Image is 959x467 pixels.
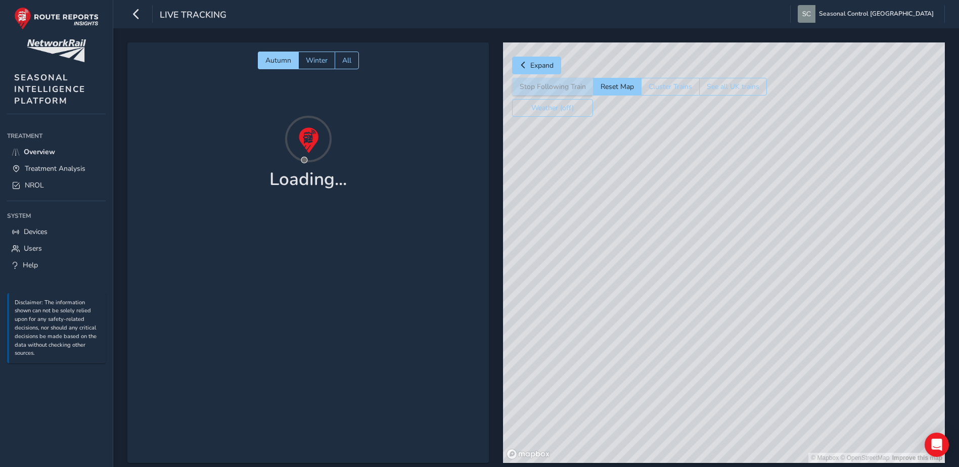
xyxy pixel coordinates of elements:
[265,56,291,65] span: Autumn
[25,180,44,190] span: NROL
[7,240,106,257] a: Users
[306,56,328,65] span: Winter
[23,260,38,270] span: Help
[24,227,48,237] span: Devices
[15,299,101,358] p: Disclaimer: The information shown can not be solely relied upon for any safety-related decisions,...
[925,433,949,457] div: Open Intercom Messenger
[7,257,106,273] a: Help
[27,39,86,62] img: customer logo
[335,52,359,69] button: All
[593,78,641,96] button: Reset Map
[798,5,815,23] img: diamond-layout
[512,57,561,74] button: Expand
[25,164,85,173] span: Treatment Analysis
[7,208,106,223] div: System
[14,7,99,30] img: rr logo
[258,52,298,69] button: Autumn
[298,52,335,69] button: Winter
[269,169,347,190] h1: Loading...
[7,177,106,194] a: NROL
[7,223,106,240] a: Devices
[7,160,106,177] a: Treatment Analysis
[24,147,55,157] span: Overview
[7,144,106,160] a: Overview
[819,5,934,23] span: Seasonal Control [GEOGRAPHIC_DATA]
[24,244,42,253] span: Users
[641,78,699,96] button: Cluster Trains
[342,56,351,65] span: All
[699,78,767,96] button: See all UK trains
[160,9,226,23] span: Live Tracking
[798,5,937,23] button: Seasonal Control [GEOGRAPHIC_DATA]
[530,61,554,70] span: Expand
[7,128,106,144] div: Treatment
[14,72,85,107] span: SEASONAL INTELLIGENCE PLATFORM
[512,99,593,117] button: Weather (off)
